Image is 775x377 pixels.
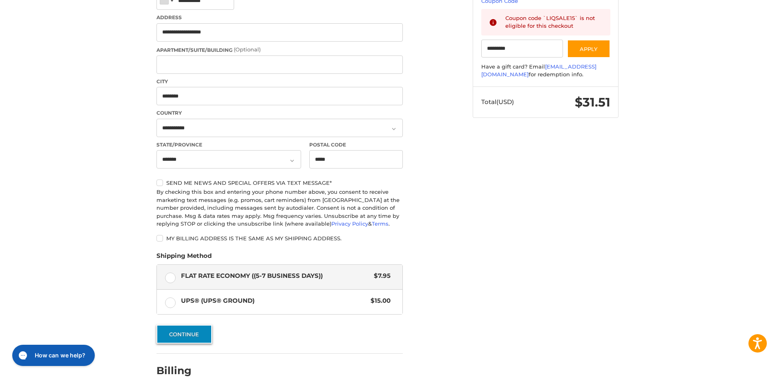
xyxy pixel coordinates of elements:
[156,109,403,117] label: Country
[156,188,403,228] div: By checking this box and entering your phone number above, you consent to receive marketing text ...
[481,63,610,79] div: Have a gift card? Email for redemption info.
[181,271,370,281] span: Flat Rate Economy ((5-7 Business Days))
[234,46,261,53] small: (Optional)
[331,220,368,227] a: Privacy Policy
[481,98,514,106] span: Total (USD)
[505,14,603,30] div: Coupon code `LIQSALE15` is not eligible for this checkout
[370,271,391,281] span: $7.95
[372,220,389,227] a: Terms
[156,141,301,149] label: State/Province
[156,46,403,54] label: Apartment/Suite/Building
[156,14,403,21] label: Address
[481,40,563,58] input: Gift Certificate or Coupon Code
[156,251,212,264] legend: Shipping Method
[366,296,391,306] span: $15.00
[575,95,610,110] span: $31.51
[309,141,403,149] label: Postal Code
[181,296,367,306] span: UPS® (UPS® Ground)
[156,78,403,85] label: City
[156,235,403,242] label: My billing address is the same as my shipping address.
[8,342,97,369] iframe: Gorgias live chat messenger
[156,364,204,377] h2: Billing
[156,325,212,344] button: Continue
[156,180,403,186] label: Send me news and special offers via text message*
[567,40,610,58] button: Apply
